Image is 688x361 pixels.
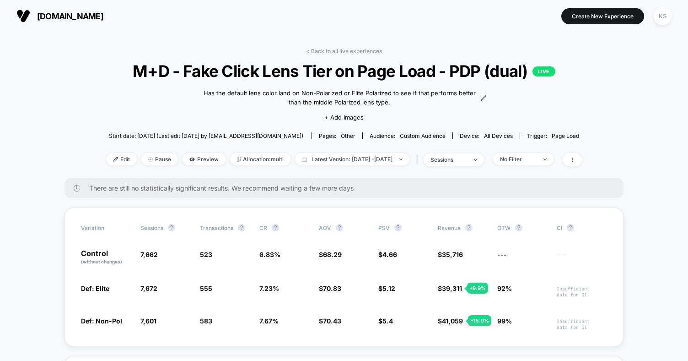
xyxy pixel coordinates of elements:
p: LIVE [532,66,555,77]
span: CI [557,224,607,231]
span: $ [319,284,341,292]
button: ? [465,224,473,231]
div: Pages: [319,132,355,139]
img: Visually logo [16,9,30,23]
span: 68.29 [323,251,342,258]
span: 70.43 [323,317,341,325]
span: 70.83 [323,284,341,292]
span: | [414,153,424,166]
span: $ [319,251,342,258]
span: Pause [141,153,178,165]
span: Has the default lens color land on Non-Polarized or Elite Polarized to see if that performs bette... [201,89,478,107]
img: rebalance [237,157,241,162]
span: OTW [497,224,548,231]
span: 35,716 [442,251,463,258]
button: ? [394,224,402,231]
span: PSV [378,224,390,231]
span: 7,672 [140,284,157,292]
span: 99% [497,317,512,325]
img: calendar [302,157,307,162]
span: Latest Version: [DATE] - [DATE] [295,153,409,165]
span: $ [378,284,395,292]
a: < Back to all live experiences [306,48,382,55]
span: 41,059 [442,317,463,325]
span: 523 [200,251,212,258]
span: Custom Audience [400,132,446,139]
span: 7.23 % [259,284,279,292]
span: Def: Non-Pol [81,317,122,325]
button: ? [168,224,175,231]
span: 5.4 [382,317,393,325]
span: (without changes) [81,259,122,264]
button: KS [651,7,674,26]
span: other [341,132,355,139]
img: end [399,159,403,160]
span: Transactions [200,224,233,231]
span: Device: [452,132,520,139]
button: ? [567,224,574,231]
span: 4.66 [382,251,397,258]
img: end [148,157,153,162]
div: No Filter [500,156,537,163]
span: Start date: [DATE] (Last edit [DATE] by [EMAIL_ADDRESS][DOMAIN_NAME]) [109,132,303,139]
img: edit [113,157,118,162]
span: There are still no statistically significant results. We recommend waiting a few more days [89,184,605,192]
div: Audience: [370,132,446,139]
img: end [543,159,547,160]
span: 39,311 [442,284,462,292]
button: ? [515,224,522,231]
span: $ [438,317,463,325]
span: $ [378,317,393,325]
span: Page Load [552,132,579,139]
span: --- [497,251,507,258]
span: Edit [107,153,137,165]
span: Sessions [140,224,163,231]
span: 7,662 [140,251,158,258]
span: --- [557,252,607,265]
span: $ [438,284,462,292]
span: $ [319,317,341,325]
button: Create New Experience [561,8,644,24]
span: Variation [81,224,131,231]
span: 92% [497,284,512,292]
span: Def: Elite [81,284,109,292]
button: [DOMAIN_NAME] [14,9,106,23]
span: Preview [183,153,226,165]
span: 7,601 [140,317,156,325]
span: Allocation: multi [230,153,290,165]
span: $ [378,251,397,258]
span: Insufficient data for CI [557,286,607,298]
button: ? [238,224,245,231]
div: + 15.9 % [468,315,491,326]
div: + 9.9 % [467,283,488,294]
span: [DOMAIN_NAME] [37,11,103,21]
span: M+D - Fake Click Lens Tier on Page Load - PDP (dual) [130,61,558,81]
span: CR [259,224,267,231]
button: ? [272,224,279,231]
p: Control [81,250,131,265]
span: AOV [319,224,331,231]
span: Revenue [438,224,461,231]
span: 5.12 [382,284,395,292]
button: ? [336,224,343,231]
div: sessions [430,156,467,163]
span: all devices [484,132,513,139]
span: Insufficient data for CI [557,318,607,330]
span: 583 [200,317,212,325]
div: Trigger: [527,132,579,139]
span: + Add Images [324,114,364,121]
span: 7.67 % [259,317,279,325]
img: end [474,159,477,161]
div: KS [654,7,672,25]
span: 555 [200,284,212,292]
span: $ [438,251,463,258]
span: 6.83 % [259,251,280,258]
